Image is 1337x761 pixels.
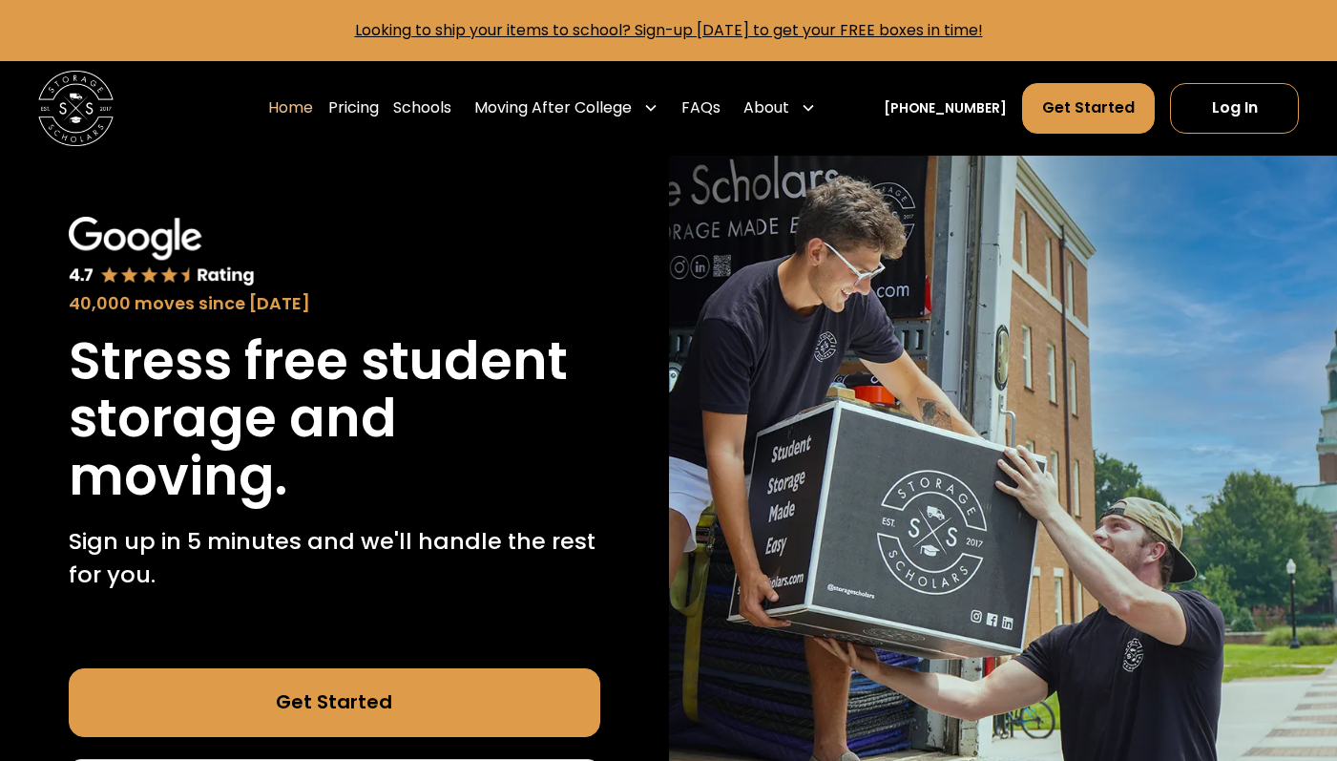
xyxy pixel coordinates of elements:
[38,71,115,147] a: home
[268,82,313,136] a: Home
[467,82,666,136] div: Moving After College
[355,19,983,41] a: Looking to ship your items to school? Sign-up [DATE] to get your FREE boxes in time!
[69,217,255,288] img: Google 4.7 star rating
[69,291,600,317] div: 40,000 moves since [DATE]
[681,82,721,136] a: FAQs
[736,82,824,136] div: About
[38,71,115,147] img: Storage Scholars main logo
[884,98,1007,118] a: [PHONE_NUMBER]
[69,668,600,737] a: Get Started
[69,332,600,505] h1: Stress free student storage and moving.
[1170,83,1299,135] a: Log In
[69,524,600,593] p: Sign up in 5 minutes and we'll handle the rest for you.
[1022,83,1155,135] a: Get Started
[328,82,379,136] a: Pricing
[743,96,789,119] div: About
[474,96,632,119] div: Moving After College
[393,82,451,136] a: Schools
